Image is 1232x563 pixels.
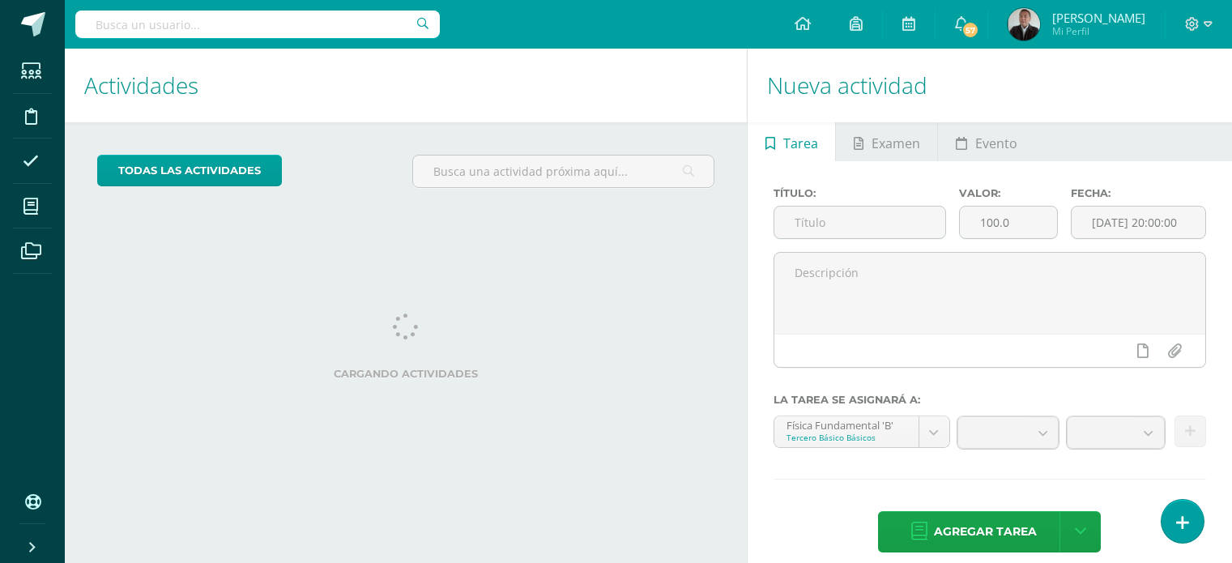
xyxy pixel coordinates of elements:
span: Examen [872,124,920,163]
h1: Actividades [84,49,727,122]
label: Título: [774,187,946,199]
span: Evento [975,124,1017,163]
div: Tercero Básico Básicos [787,432,906,443]
span: Mi Perfil [1052,24,1145,38]
label: La tarea se asignará a: [774,394,1206,406]
div: Física Fundamental 'B' [787,416,906,432]
label: Fecha: [1071,187,1206,199]
span: [PERSON_NAME] [1052,10,1145,26]
img: 8e337047394b3ae7d1ae796442da1b8e.png [1008,8,1040,41]
label: Cargando actividades [97,368,714,380]
a: Tarea [748,122,835,161]
span: Tarea [783,124,818,163]
span: Agregar tarea [934,512,1037,552]
span: 57 [961,21,979,39]
input: Busca una actividad próxima aquí... [413,156,714,187]
a: Examen [836,122,937,161]
label: Valor: [959,187,1058,199]
a: Física Fundamental 'B'Tercero Básico Básicos [774,416,949,447]
input: Puntos máximos [960,207,1057,238]
h1: Nueva actividad [767,49,1213,122]
input: Busca un usuario... [75,11,440,38]
input: Título [774,207,945,238]
a: Evento [938,122,1034,161]
input: Fecha de entrega [1072,207,1205,238]
a: todas las Actividades [97,155,282,186]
